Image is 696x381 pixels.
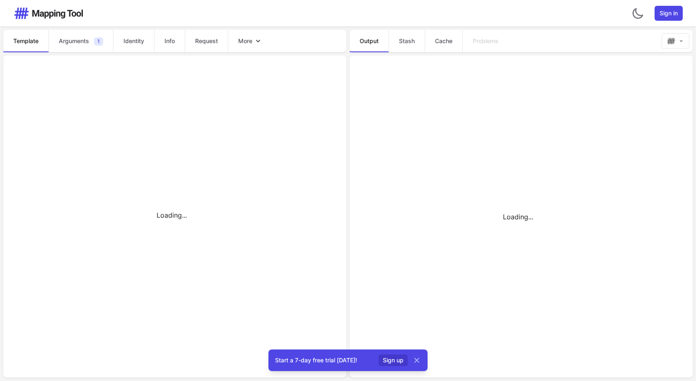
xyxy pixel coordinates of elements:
[59,37,89,45] span: Arguments
[195,37,218,45] span: Request
[123,37,144,45] span: Identity
[13,7,84,20] img: Mapping Tool
[3,62,340,368] div: Loading...
[350,30,658,52] nav: Tabs
[360,37,379,45] span: Output
[94,37,103,46] span: 1
[3,30,346,52] nav: Tabs
[380,356,406,364] a: Sign up
[435,37,452,45] span: Cache
[228,30,272,52] button: More
[238,37,252,45] span: More
[399,37,415,45] span: Stash
[13,37,39,45] span: Template
[275,356,375,364] p: Start a 7-day free trial [DATE]!
[662,33,689,49] button: Mapping Tool
[667,37,675,45] img: Mapping Tool
[350,62,686,371] div: Loading...
[164,37,175,45] span: Info
[473,37,498,45] span: Problems
[655,6,683,21] a: Sign in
